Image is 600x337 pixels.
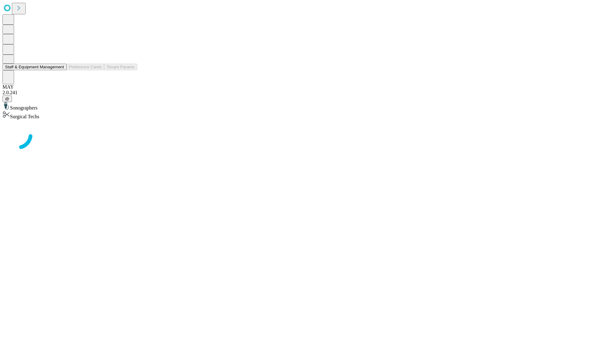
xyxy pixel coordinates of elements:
[2,95,12,102] button: @
[2,111,597,120] div: Surgical Techs
[2,90,597,95] div: 2.0.241
[67,64,104,70] button: Preference Cards
[2,102,597,111] div: Sonographers
[2,84,597,90] div: MAY
[104,64,137,70] button: Tenant Params
[5,96,9,101] span: @
[2,64,67,70] button: Staff & Equipment Management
